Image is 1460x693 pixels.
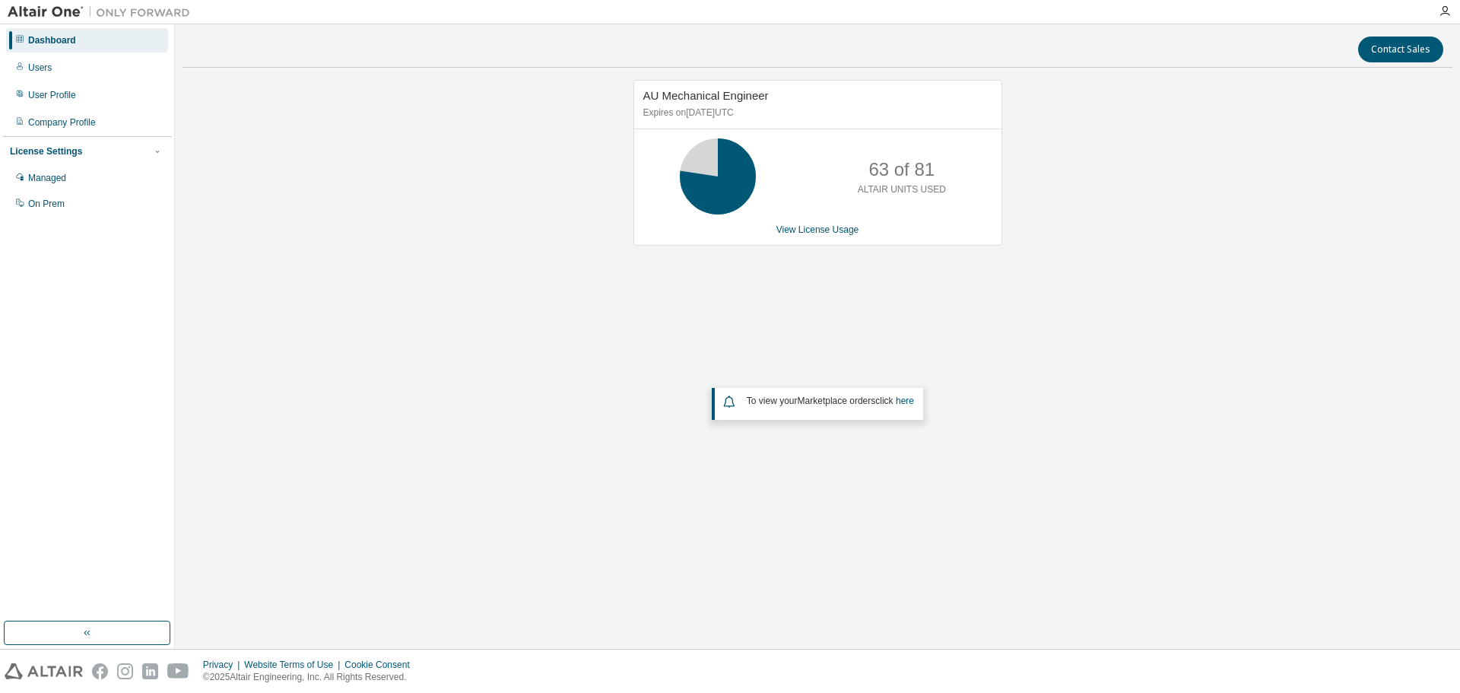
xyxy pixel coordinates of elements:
[896,396,914,406] a: here
[28,116,96,129] div: Company Profile
[344,659,418,671] div: Cookie Consent
[8,5,198,20] img: Altair One
[244,659,344,671] div: Website Terms of Use
[28,62,52,74] div: Users
[92,663,108,679] img: facebook.svg
[747,396,914,406] span: To view your click
[28,34,76,46] div: Dashboard
[28,89,76,101] div: User Profile
[643,89,769,102] span: AU Mechanical Engineer
[167,663,189,679] img: youtube.svg
[117,663,133,679] img: instagram.svg
[643,106,989,119] p: Expires on [DATE] UTC
[1358,37,1443,62] button: Contact Sales
[868,157,935,183] p: 63 of 81
[28,198,65,210] div: On Prem
[28,172,66,184] div: Managed
[858,183,946,196] p: ALTAIR UNITS USED
[203,659,244,671] div: Privacy
[142,663,158,679] img: linkedin.svg
[776,224,859,235] a: View License Usage
[798,396,876,406] em: Marketplace orders
[10,145,82,157] div: License Settings
[203,671,419,684] p: © 2025 Altair Engineering, Inc. All Rights Reserved.
[5,663,83,679] img: altair_logo.svg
